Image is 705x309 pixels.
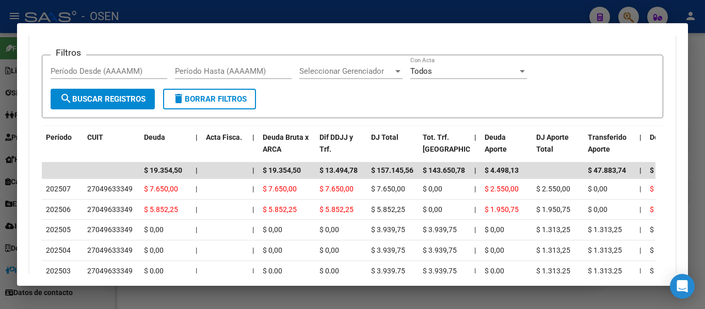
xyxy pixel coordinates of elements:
[83,126,140,172] datatable-header-cell: CUIT
[588,166,626,174] span: $ 47.883,74
[639,246,641,254] span: |
[650,185,684,193] span: $ 5.100,00
[650,267,669,275] span: $ 0,00
[206,133,242,141] span: Acta Fisca.
[319,133,353,153] span: Dif DDJJ y Trf.
[367,126,419,172] datatable-header-cell: DJ Total
[410,67,432,76] span: Todos
[319,166,358,174] span: $ 13.494,78
[485,185,519,193] span: $ 2.550,00
[536,267,570,275] span: $ 1.313,25
[87,183,133,195] div: 27049633349
[650,246,669,254] span: $ 0,00
[423,185,442,193] span: $ 0,00
[485,225,504,234] span: $ 0,00
[263,133,309,153] span: Deuda Bruta x ARCA
[196,185,197,193] span: |
[532,126,584,172] datatable-header-cell: DJ Aporte Total
[485,246,504,254] span: $ 0,00
[248,126,259,172] datatable-header-cell: |
[46,267,71,275] span: 202503
[474,267,476,275] span: |
[252,166,254,174] span: |
[319,246,339,254] span: $ 0,00
[46,225,71,234] span: 202505
[536,133,569,153] span: DJ Aporte Total
[144,246,164,254] span: $ 0,00
[252,205,254,214] span: |
[144,267,164,275] span: $ 0,00
[196,225,197,234] span: |
[51,47,86,58] h3: Filtros
[315,126,367,172] datatable-header-cell: Dif DDJJ y Trf.
[252,267,254,275] span: |
[252,225,254,234] span: |
[474,166,476,174] span: |
[423,205,442,214] span: $ 0,00
[252,246,254,254] span: |
[639,185,641,193] span: |
[371,267,405,275] span: $ 3.939,75
[423,166,465,174] span: $ 143.650,78
[639,133,642,141] span: |
[299,67,393,76] span: Seleccionar Gerenciador
[474,225,476,234] span: |
[639,205,641,214] span: |
[196,166,198,174] span: |
[263,205,297,214] span: $ 5.852,25
[259,126,315,172] datatable-header-cell: Deuda Bruta x ARCA
[588,205,607,214] span: $ 0,00
[485,166,519,174] span: $ 4.498,13
[470,126,480,172] datatable-header-cell: |
[650,133,692,141] span: Deuda Contr.
[144,133,165,141] span: Deuda
[423,225,457,234] span: $ 3.939,75
[588,133,627,153] span: Transferido Aporte
[252,185,254,193] span: |
[588,225,622,234] span: $ 1.313,25
[46,185,71,193] span: 202507
[423,133,493,153] span: Tot. Trf. [GEOGRAPHIC_DATA]
[485,205,519,214] span: $ 1.950,75
[87,204,133,216] div: 27049633349
[371,205,405,214] span: $ 5.852,25
[140,126,191,172] datatable-header-cell: Deuda
[423,267,457,275] span: $ 3.939,75
[371,166,413,174] span: $ 157.145,56
[87,245,133,256] div: 27049633349
[51,89,155,109] button: Buscar Registros
[172,94,247,104] span: Borrar Filtros
[319,225,339,234] span: $ 0,00
[263,246,282,254] span: $ 0,00
[263,166,301,174] span: $ 19.354,50
[650,225,669,234] span: $ 0,00
[485,133,507,153] span: Deuda Aporte
[87,265,133,277] div: 27049633349
[371,185,405,193] span: $ 7.650,00
[639,225,641,234] span: |
[144,185,178,193] span: $ 7.650,00
[474,205,476,214] span: |
[474,185,476,193] span: |
[202,126,248,172] datatable-header-cell: Acta Fisca.
[639,166,642,174] span: |
[419,126,470,172] datatable-header-cell: Tot. Trf. Bruto
[191,126,202,172] datatable-header-cell: |
[319,185,354,193] span: $ 7.650,00
[46,133,72,141] span: Período
[536,225,570,234] span: $ 1.313,25
[474,133,476,141] span: |
[319,205,354,214] span: $ 5.852,25
[87,133,103,141] span: CUIT
[423,246,457,254] span: $ 3.939,75
[584,126,635,172] datatable-header-cell: Transferido Aporte
[46,246,71,254] span: 202504
[635,126,646,172] datatable-header-cell: |
[196,133,198,141] span: |
[172,92,185,105] mat-icon: delete
[588,185,607,193] span: $ 0,00
[144,166,182,174] span: $ 19.354,50
[319,267,339,275] span: $ 0,00
[485,267,504,275] span: $ 0,00
[371,133,398,141] span: DJ Total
